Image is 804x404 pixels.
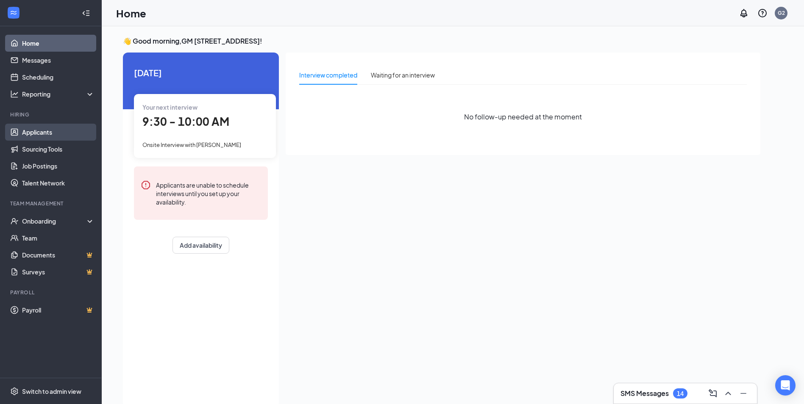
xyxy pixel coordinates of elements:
[142,103,198,111] span: Your next interview
[22,90,95,98] div: Reporting
[82,9,90,17] svg: Collapse
[172,237,229,254] button: Add availability
[9,8,18,17] svg: WorkstreamLogo
[22,124,95,141] a: Applicants
[739,8,749,18] svg: Notifications
[22,52,95,69] a: Messages
[10,387,19,396] svg: Settings
[142,114,229,128] span: 9:30 - 10:00 AM
[706,387,720,400] button: ComposeMessage
[738,388,748,398] svg: Minimize
[22,230,95,246] a: Team
[22,246,95,263] a: DocumentsCrown
[10,289,93,296] div: Payroll
[142,141,241,148] span: Onsite Interview with [PERSON_NAME]
[134,66,268,79] span: [DATE]
[22,174,95,191] a: Talent Network
[10,111,93,118] div: Hiring
[123,36,760,46] h3: 👋 Good morning, GM [STREET_ADDRESS] !
[116,6,146,20] h1: Home
[677,390,684,397] div: 14
[22,263,95,280] a: SurveysCrown
[299,70,357,80] div: Interview completed
[775,375,796,396] div: Open Intercom Messenger
[708,388,718,398] svg: ComposeMessage
[22,69,95,86] a: Scheduling
[371,70,435,80] div: Waiting for an interview
[22,141,95,158] a: Sourcing Tools
[22,217,87,225] div: Onboarding
[22,302,95,318] a: PayrollCrown
[10,200,93,207] div: Team Management
[22,35,95,52] a: Home
[22,158,95,174] a: Job Postings
[156,180,261,206] div: Applicants are unable to schedule interviews until you set up your availability.
[10,90,19,98] svg: Analysis
[757,8,768,18] svg: QuestionInfo
[464,111,582,122] span: No follow-up needed at the moment
[778,9,785,17] div: G2
[737,387,750,400] button: Minimize
[723,388,733,398] svg: ChevronUp
[620,389,669,398] h3: SMS Messages
[22,387,81,396] div: Switch to admin view
[10,217,19,225] svg: UserCheck
[141,180,151,190] svg: Error
[721,387,735,400] button: ChevronUp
